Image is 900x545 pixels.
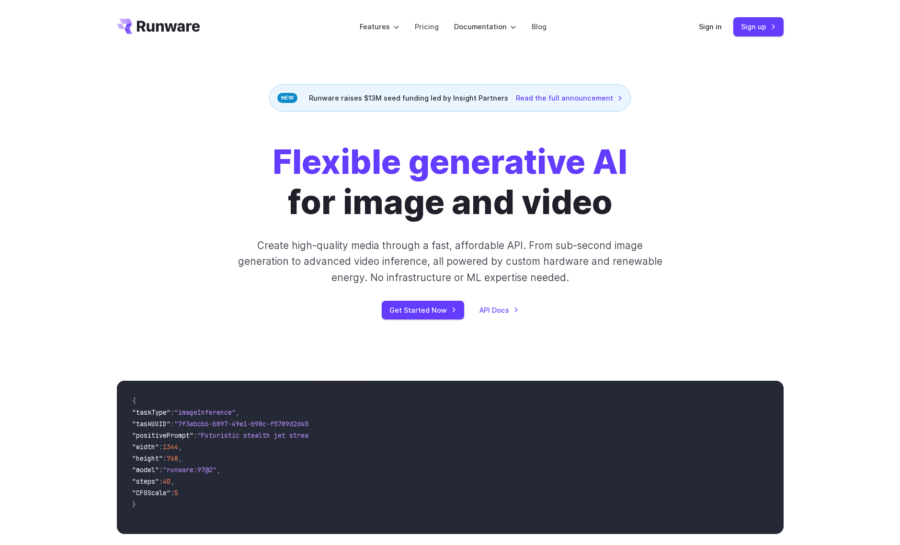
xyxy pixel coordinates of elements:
a: Blog [532,21,547,32]
span: , [171,477,174,486]
span: "width" [132,443,159,451]
span: : [159,466,163,474]
span: : [159,477,163,486]
a: Go to / [117,19,200,34]
span: "runware:97@2" [163,466,216,474]
span: "steps" [132,477,159,486]
span: "height" [132,454,163,463]
a: Pricing [415,21,439,32]
p: Create high-quality media through a fast, affordable API. From sub-second image generation to adv... [237,238,663,285]
span: 768 [167,454,178,463]
span: , [216,466,220,474]
span: : [159,443,163,451]
a: Read the full announcement [516,92,623,103]
span: : [171,408,174,417]
span: } [132,500,136,509]
span: , [178,454,182,463]
span: "taskUUID" [132,420,171,428]
span: "7f3ebcb6-b897-49e1-b98c-f5789d2d40d7" [174,420,320,428]
label: Documentation [454,21,516,32]
span: , [178,443,182,451]
span: : [194,431,197,440]
span: "Futuristic stealth jet streaking through a neon-lit cityscape with glowing purple exhaust" [197,431,546,440]
span: 40 [163,477,171,486]
span: "taskType" [132,408,171,417]
label: Features [360,21,399,32]
span: : [171,420,174,428]
span: "model" [132,466,159,474]
span: "imageInference" [174,408,236,417]
a: Sign up [733,17,784,36]
span: : [171,488,174,497]
h1: for image and video [273,142,627,222]
div: Runware raises $13M seed funding led by Insight Partners [269,84,631,112]
span: 5 [174,488,178,497]
a: Sign in [699,21,722,32]
span: , [236,408,239,417]
span: : [163,454,167,463]
span: "CFGScale" [132,488,171,497]
strong: Flexible generative AI [273,142,627,182]
span: { [132,397,136,405]
span: "positivePrompt" [132,431,194,440]
span: 1344 [163,443,178,451]
a: API Docs [479,305,519,316]
a: Get Started Now [382,301,464,319]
